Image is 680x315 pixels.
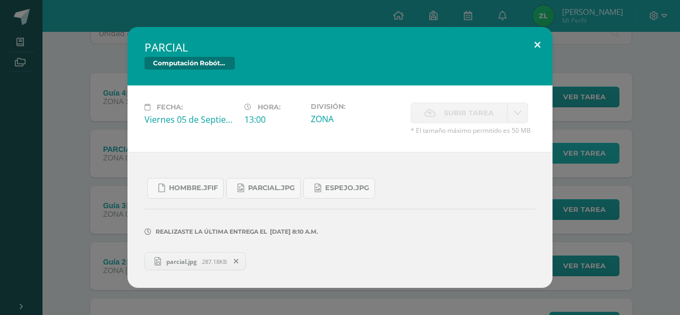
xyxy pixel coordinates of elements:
[311,113,402,125] div: ZONA
[444,103,494,123] span: Subir tarea
[258,103,280,111] span: Hora:
[144,57,235,70] span: Computación Robótica
[411,126,535,135] span: * El tamaño máximo permitido es 50 MB
[227,256,245,267] span: Remover entrega
[303,178,375,199] a: ESPEJO.jpg
[156,228,267,235] span: Realizaste la última entrega el
[169,184,218,192] span: HOMBRE.jfif
[244,114,302,125] div: 13:00
[267,232,318,232] span: [DATE] 8:10 a.m.
[147,178,224,199] a: HOMBRE.jfif
[522,27,552,63] button: Close (Esc)
[157,103,183,111] span: Fecha:
[248,184,295,192] span: PARCIAL.jpg
[144,40,535,55] h2: PARCIAL
[311,103,402,110] label: División:
[325,184,369,192] span: ESPEJO.jpg
[507,103,528,123] a: La fecha de entrega ha expirado
[144,114,236,125] div: Viernes 05 de Septiembre
[411,103,507,123] label: La fecha de entrega ha expirado
[144,252,246,270] a: parcial.jpg 287.18KB
[202,258,227,266] span: 287.18KB
[161,258,202,266] span: parcial.jpg
[226,178,301,199] a: PARCIAL.jpg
